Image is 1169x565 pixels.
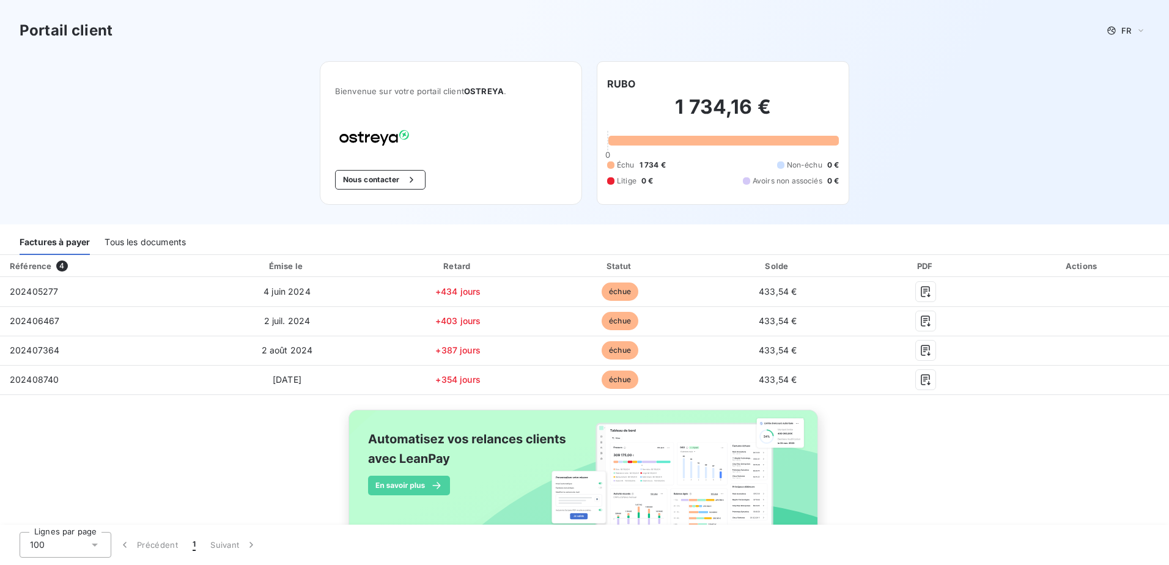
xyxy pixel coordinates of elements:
img: Company logo [335,125,413,150]
span: FR [1121,26,1131,35]
span: Avoirs non associés [753,175,822,186]
div: Tous les documents [105,229,186,255]
span: 4 juin 2024 [264,286,311,297]
div: PDF [858,260,994,272]
h2: 1 734,16 € [607,95,839,131]
span: 433,54 € [759,286,797,297]
span: Litige [617,175,636,186]
button: Suivant [203,532,265,558]
h3: Portail client [20,20,112,42]
span: 202408740 [10,374,59,385]
div: Référence [10,261,51,271]
span: Non-échu [787,160,822,171]
span: 202405277 [10,286,58,297]
h6: RUBO [607,76,636,91]
div: Factures à payer [20,229,90,255]
button: Précédent [111,532,185,558]
span: échue [602,282,638,301]
button: Nous contacter [335,170,426,190]
span: 0 € [827,160,839,171]
span: Échu [617,160,635,171]
div: Actions [998,260,1167,272]
span: 2 août 2024 [262,345,313,355]
div: Solde [703,260,854,272]
span: 1 734 € [640,160,666,171]
span: [DATE] [273,374,301,385]
span: échue [602,341,638,360]
span: 0 [605,150,610,160]
span: 1 [193,539,196,551]
span: 433,54 € [759,374,797,385]
span: Bienvenue sur votre portail client . [335,86,567,96]
span: OSTREYA [464,86,504,96]
div: Retard [378,260,537,272]
div: Statut [542,260,698,272]
span: +354 jours [435,374,481,385]
span: 433,54 € [759,316,797,326]
span: 202407364 [10,345,59,355]
span: 0 € [641,175,653,186]
span: +387 jours [435,345,481,355]
img: banner [337,402,832,553]
span: échue [602,312,638,330]
span: 2 juil. 2024 [264,316,311,326]
span: 202406467 [10,316,59,326]
span: 4 [56,260,67,271]
div: Émise le [201,260,374,272]
span: échue [602,371,638,389]
span: +403 jours [435,316,481,326]
span: 0 € [827,175,839,186]
span: 100 [30,539,45,551]
span: +434 jours [435,286,481,297]
button: 1 [185,532,203,558]
span: 433,54 € [759,345,797,355]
